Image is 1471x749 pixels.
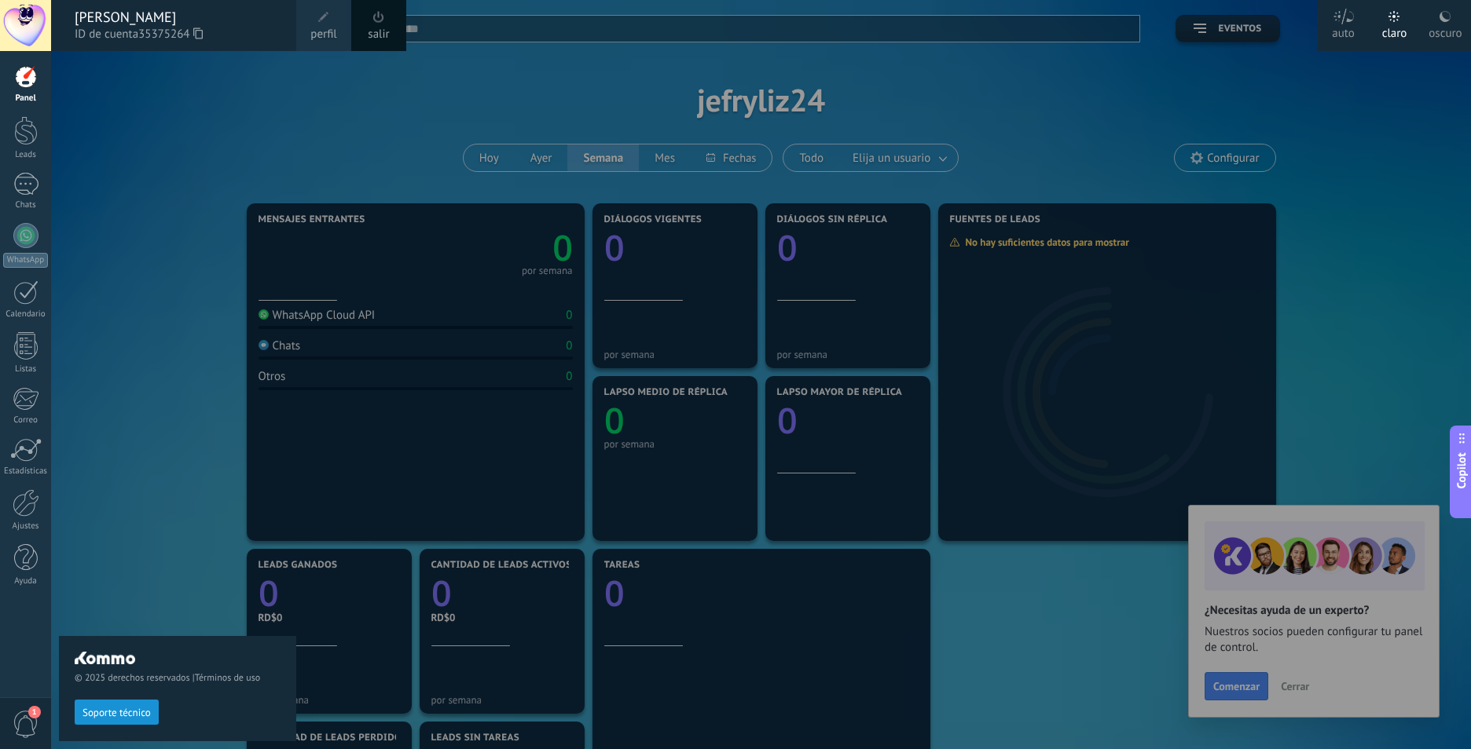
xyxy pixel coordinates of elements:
div: WhatsApp [3,253,48,268]
a: Soporte técnico [75,706,159,718]
div: Chats [3,200,49,210]
span: perfil [310,26,336,43]
div: Correo [3,415,49,426]
a: Términos de uso [195,672,260,684]
div: [PERSON_NAME] [75,9,281,26]
span: 35375264 [138,26,203,43]
div: oscuro [1429,10,1462,51]
span: Soporte técnico [83,707,151,718]
div: Ajustes [3,521,49,532]
div: Calendario [3,309,49,320]
div: Panel [3,93,49,104]
span: Copilot [1454,453,1469,489]
div: Estadísticas [3,466,49,477]
span: © 2025 derechos reservados | [75,672,281,684]
div: Listas [3,364,49,374]
div: claro [1382,10,1407,51]
span: 1 [28,706,41,718]
div: Ayuda [3,576,49,586]
div: auto [1332,10,1355,51]
span: ID de cuenta [75,26,281,43]
button: Soporte técnico [75,700,159,725]
div: Leads [3,150,49,160]
a: salir [368,26,389,43]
